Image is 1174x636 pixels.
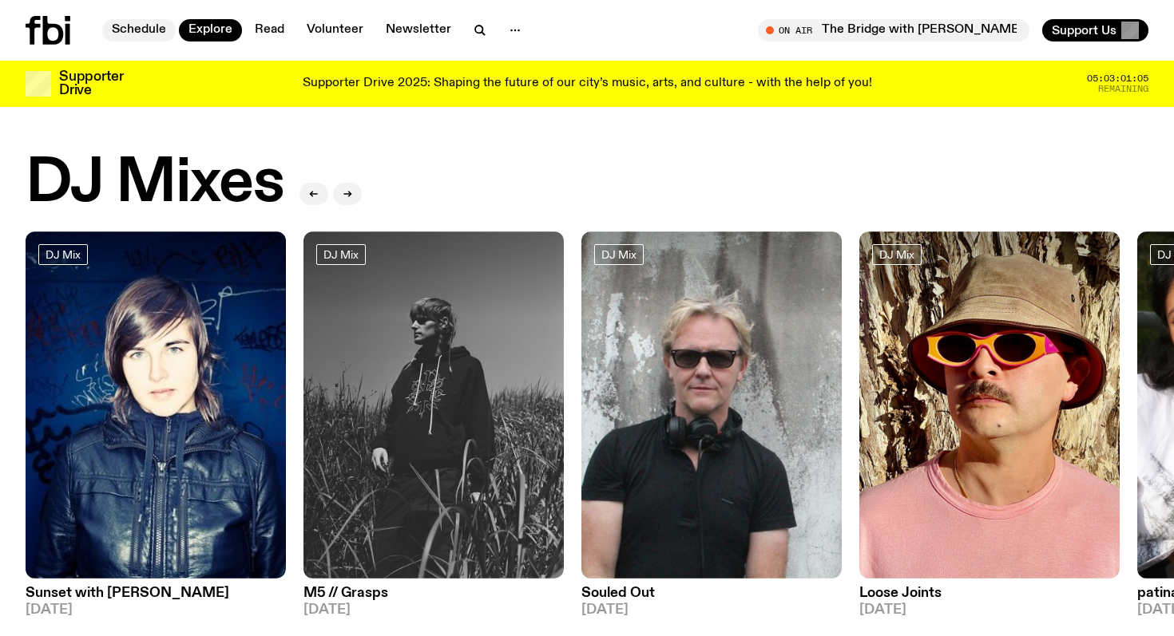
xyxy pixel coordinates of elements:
span: DJ Mix [323,248,359,260]
button: Support Us [1042,19,1148,41]
img: Tyson stands in front of a paperbark tree wearing orange sunglasses, a suede bucket hat and a pin... [859,231,1120,579]
a: DJ Mix [38,244,88,265]
span: [DATE] [581,603,842,617]
span: 05:03:01:05 [1087,74,1148,83]
span: Remaining [1098,85,1148,93]
a: Newsletter [376,19,461,41]
button: On AirThe Bridge with [PERSON_NAME] [758,19,1029,41]
h3: Souled Out [581,587,842,600]
a: Read [245,19,294,41]
a: DJ Mix [316,244,366,265]
a: Volunteer [297,19,373,41]
span: [DATE] [303,603,564,617]
p: Supporter Drive 2025: Shaping the future of our city’s music, arts, and culture - with the help o... [303,77,872,91]
span: DJ Mix [879,248,914,260]
span: [DATE] [26,603,286,617]
a: M5 // Grasps[DATE] [303,579,564,617]
a: Schedule [102,19,176,41]
span: DJ Mix [46,248,81,260]
a: DJ Mix [594,244,644,265]
span: DJ Mix [601,248,637,260]
h3: Loose Joints [859,587,1120,600]
h3: M5 // Grasps [303,587,564,600]
a: Sunset with [PERSON_NAME][DATE] [26,579,286,617]
span: Support Us [1052,23,1116,38]
a: Loose Joints[DATE] [859,579,1120,617]
h3: Sunset with [PERSON_NAME] [26,587,286,600]
a: Explore [179,19,242,41]
img: Stephen looks directly at the camera, wearing a black tee, black sunglasses and headphones around... [581,231,842,579]
h3: Supporter Drive [59,70,123,97]
h2: DJ Mixes [26,153,284,214]
a: Souled Out[DATE] [581,579,842,617]
span: [DATE] [859,603,1120,617]
a: DJ Mix [872,244,922,265]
